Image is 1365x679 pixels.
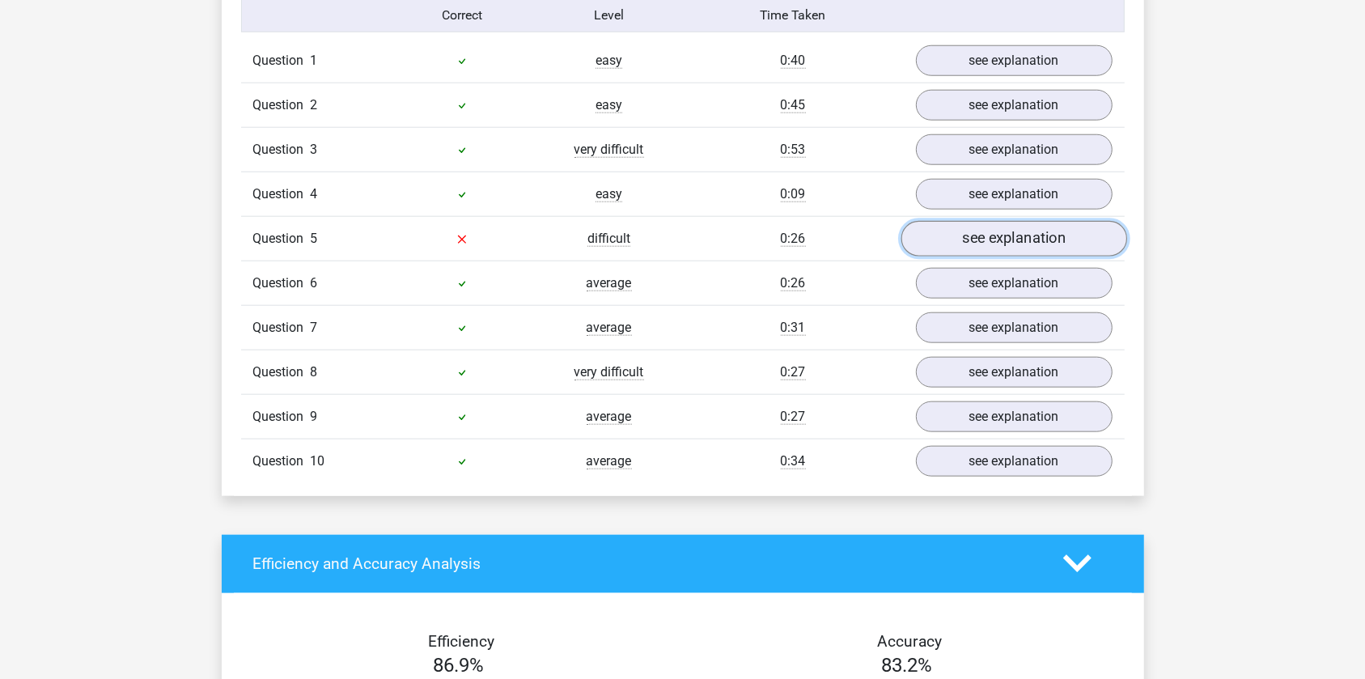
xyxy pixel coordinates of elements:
[253,407,311,426] span: Question
[253,452,311,471] span: Question
[311,364,318,380] span: 8
[388,6,536,25] div: Correct
[311,231,318,246] span: 5
[781,97,806,113] span: 0:45
[682,6,903,25] div: Time Taken
[702,632,1119,651] h4: Accuracy
[253,185,311,204] span: Question
[587,231,630,247] span: difficult
[916,268,1113,299] a: see explanation
[781,453,806,469] span: 0:34
[253,229,311,248] span: Question
[781,231,806,247] span: 0:26
[901,221,1126,257] a: see explanation
[253,51,311,70] span: Question
[596,186,622,202] span: easy
[587,275,632,291] span: average
[881,654,932,677] span: 83.2%
[253,95,311,115] span: Question
[916,90,1113,121] a: see explanation
[587,453,632,469] span: average
[311,275,318,291] span: 6
[253,274,311,293] span: Question
[253,554,1039,573] h4: Efficiency and Accuracy Analysis
[781,275,806,291] span: 0:26
[781,409,806,425] span: 0:27
[781,53,806,69] span: 0:40
[574,364,644,380] span: very difficult
[916,446,1113,477] a: see explanation
[781,364,806,380] span: 0:27
[536,6,683,25] div: Level
[311,142,318,157] span: 3
[253,318,311,337] span: Question
[587,320,632,336] span: average
[311,409,318,424] span: 9
[781,142,806,158] span: 0:53
[916,179,1113,210] a: see explanation
[596,97,622,113] span: easy
[311,53,318,68] span: 1
[916,45,1113,76] a: see explanation
[587,409,632,425] span: average
[311,186,318,202] span: 4
[781,186,806,202] span: 0:09
[916,134,1113,165] a: see explanation
[253,632,671,651] h4: Efficiency
[253,140,311,159] span: Question
[574,142,644,158] span: very difficult
[311,97,318,112] span: 2
[916,401,1113,432] a: see explanation
[781,320,806,336] span: 0:31
[916,357,1113,388] a: see explanation
[311,320,318,335] span: 7
[596,53,622,69] span: easy
[311,453,325,469] span: 10
[433,654,484,677] span: 86.9%
[253,363,311,382] span: Question
[916,312,1113,343] a: see explanation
